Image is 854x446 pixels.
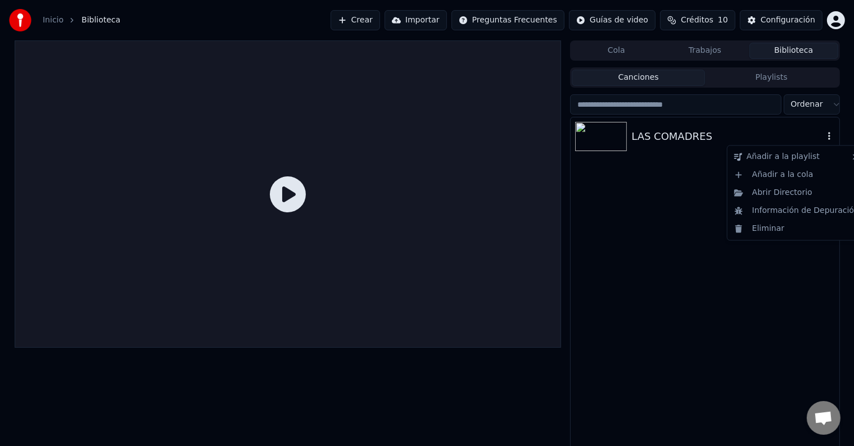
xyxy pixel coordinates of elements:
button: Biblioteca [749,43,838,59]
div: Chat abierto [807,401,841,435]
span: Biblioteca [82,15,120,26]
button: Preguntas Frecuentes [451,10,564,30]
button: Trabajos [661,43,749,59]
button: Cola [572,43,661,59]
a: Inicio [43,15,64,26]
nav: breadcrumb [43,15,120,26]
button: Créditos10 [660,10,735,30]
img: youka [9,9,31,31]
span: Ordenar [791,99,823,110]
button: Playlists [705,70,838,86]
button: Canciones [572,70,705,86]
button: Importar [385,10,447,30]
button: Configuración [740,10,823,30]
span: Créditos [681,15,713,26]
button: Crear [331,10,380,30]
div: Configuración [761,15,815,26]
button: Guías de video [569,10,656,30]
div: LAS COMADRES [631,129,823,144]
span: 10 [718,15,728,26]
